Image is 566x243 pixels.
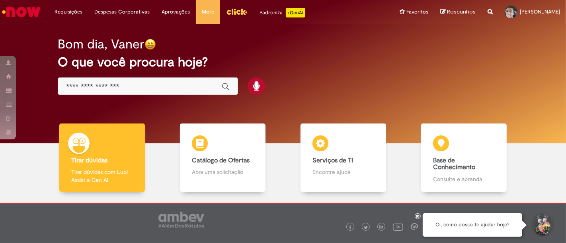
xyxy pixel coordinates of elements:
[162,8,190,16] span: Aprovações
[286,8,305,17] p: +GenAi
[55,8,82,16] span: Requisições
[1,4,42,20] img: ServiceNow
[283,123,404,192] a: Serviços de TI Encontre ajuda
[192,168,253,176] p: Abra uma solicitação
[192,156,250,164] b: Catálogo de Ofertas
[58,37,144,51] h2: Bom dia, Vaner
[364,226,368,229] img: logo_footer_twitter.png
[58,55,508,69] h2: O que você procura hoje?
[530,213,554,237] button: Iniciar Conversa de Suporte
[202,8,214,16] span: More
[447,8,476,15] span: Rascunhos
[404,123,524,192] a: Base de Conhecimento Consulte e aprenda
[42,123,162,192] a: Tirar dúvidas Tirar dúvidas com Lupi Assist e Gen Ai
[162,123,283,192] a: Catálogo de Ofertas Abra uma solicitação
[144,39,156,50] img: happy-face.png
[260,8,305,17] div: Padroniza
[71,156,107,164] b: Tirar dúvidas
[440,8,476,16] a: Rascunhos
[433,175,494,183] p: Consulte e aprenda
[71,168,133,184] p: Tirar dúvidas com Lupi Assist e Gen Ai
[312,156,353,164] b: Serviços de TI
[411,223,418,230] img: logo_footer_workplace.png
[406,8,428,16] span: Favoritos
[379,225,383,230] img: logo_footer_linkedin.png
[348,226,352,229] img: logo_footer_facebook.png
[94,8,150,16] span: Despesas Corporativas
[520,8,560,15] span: [PERSON_NAME]
[312,168,374,176] p: Encontre ajuda
[158,212,204,228] img: logo_footer_ambev_rotulo_gray.png
[226,6,248,17] img: click_logo_yellow_360x200.png
[393,222,403,232] img: logo_footer_youtube.png
[423,213,522,237] div: Oi, como posso te ajudar hoje?
[433,156,475,172] b: Base de Conhecimento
